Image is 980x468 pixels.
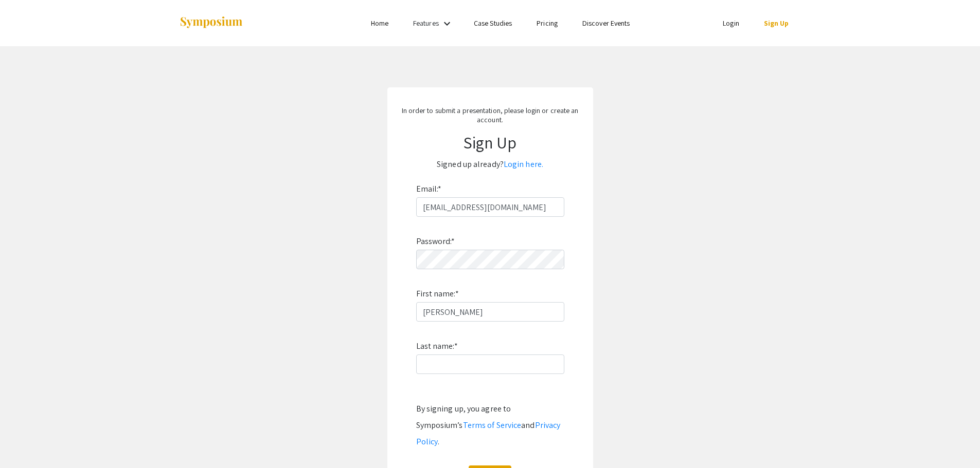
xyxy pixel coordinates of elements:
a: Terms of Service [463,420,522,430]
a: Discover Events [582,18,630,28]
img: Symposium by ForagerOne [179,16,243,30]
a: Home [371,18,388,28]
label: Password: [416,233,455,250]
a: Features [413,18,439,28]
div: By signing up, you agree to Symposium’s and . [416,401,564,450]
mat-icon: Expand Features list [441,17,453,30]
a: Login here. [504,159,543,170]
h1: Sign Up [398,133,583,152]
a: Pricing [537,18,558,28]
a: Login [723,18,739,28]
p: Signed up already? [398,156,583,173]
a: Sign Up [764,18,789,28]
a: Case Studies [474,18,512,28]
label: Last name: [416,338,458,354]
p: In order to submit a presentation, please login or create an account. [398,106,583,124]
iframe: Chat [8,422,44,460]
label: First name: [416,286,459,302]
label: Email: [416,181,442,197]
